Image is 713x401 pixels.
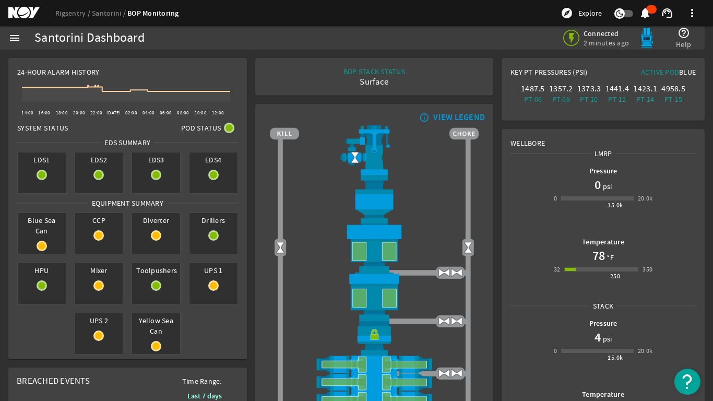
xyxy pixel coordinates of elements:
span: UPS 1 [189,263,237,278]
text: 18:00 [56,110,68,116]
span: Pod Status [181,123,221,133]
div: 0 [554,193,557,204]
span: psi [601,334,612,344]
img: Bluepod.svg [636,28,657,49]
mat-icon: notifications [639,7,651,19]
span: °F [605,252,614,263]
span: EDS4 [189,152,237,167]
div: Santorini Dashboard [34,33,145,43]
img: LowerAnnularOpen.png [270,273,479,321]
text: 08:00 [177,110,189,116]
div: 1357.2 [549,84,573,94]
div: PT-08 [549,94,573,104]
img: ValveOpen.png [438,315,450,327]
mat-icon: info_outline [417,113,430,122]
img: ShearRamOpen.png [270,356,479,373]
a: BOP Monitoring [127,8,179,18]
div: Surface [343,77,405,87]
div: 1441.4 [605,84,629,94]
div: 0 [554,346,557,356]
div: 32 [554,264,561,275]
img: FlexJoint.png [270,175,479,223]
span: EDS SUMMARY [101,137,154,148]
span: 24-Hour Alarm History [17,67,99,77]
span: Mixer [75,263,123,278]
mat-icon: support_agent [661,7,673,19]
div: 1373.3 [577,84,601,94]
div: 1487.5 [521,84,545,94]
div: Key PT Pressures (PSI) [510,67,603,81]
span: EDS2 [75,152,123,167]
div: PT-06 [521,94,545,104]
span: LMRP [591,148,616,159]
span: Equipment Summary [88,198,167,208]
span: Blue [679,67,696,77]
div: VIEW LEGEND [433,112,485,123]
div: 20.0k [638,193,653,204]
span: Explore [578,8,602,18]
img: RiserAdapter.png [270,125,479,175]
text: 20:00 [73,110,85,116]
div: 250 [610,271,620,281]
h1: 78 [592,247,605,264]
a: Rigsentry [55,8,92,18]
span: Yellow Sea Can [132,313,180,338]
b: Temperature [582,237,624,247]
h1: 4 [595,329,601,346]
img: Valve2Open.png [462,242,474,254]
h1: 0 [595,176,601,193]
img: ShearRamOpen.png [270,373,479,391]
img: ValveOpen.png [450,367,463,380]
div: PT-15 [661,94,685,104]
span: Stack [589,301,617,311]
span: psi [601,181,612,192]
text: 06:00 [160,110,172,116]
div: 20.0k [638,346,653,356]
span: Connected [584,29,629,38]
span: EDS3 [132,152,180,167]
div: 15.0k [608,200,623,210]
img: Valve2Open.png [349,151,361,164]
div: 350 [643,264,652,275]
text: 02:00 [125,110,137,116]
span: EDS1 [18,152,66,167]
img: ValveOpen.png [438,266,450,279]
b: Last 7 days [187,391,222,401]
div: PT-12 [605,94,629,104]
text: 14:00 [21,110,33,116]
b: Pressure [589,166,617,176]
b: Pressure [589,319,617,328]
span: Breached Events [17,375,90,386]
span: 2 minutes ago [584,38,629,48]
div: BOP STACK STATUS [343,66,405,77]
b: Temperature [582,390,624,399]
img: ValveOpen.png [450,315,463,327]
img: UpperAnnularOpen.png [270,223,479,273]
text: [DATE] [106,110,121,116]
span: Toolpushers [132,263,180,278]
text: 22:00 [90,110,102,116]
span: Diverter [132,213,180,228]
div: PT-10 [577,94,601,104]
div: PT-14 [633,94,657,104]
a: Santorini [92,8,127,18]
div: 15.0k [608,352,623,363]
img: ValveOpen.png [438,367,450,380]
img: RiserConnectorLock.png [270,321,479,356]
img: Valve2Open.png [274,242,287,254]
span: CCP [75,213,123,228]
button: Open Resource Center [674,369,700,395]
mat-icon: help_outline [678,27,690,39]
mat-icon: menu [8,32,21,44]
span: Blue Sea Can [18,213,66,238]
span: Drillers [189,213,237,228]
div: 1423.1 [633,84,657,94]
button: more_vert [680,1,705,26]
text: 10:00 [195,110,207,116]
text: 04:00 [142,110,155,116]
span: HPU [18,263,66,278]
div: 4958.5 [661,84,685,94]
span: Time Range: [174,376,230,386]
div: Wellbore [502,129,704,148]
button: Explore [556,5,606,21]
